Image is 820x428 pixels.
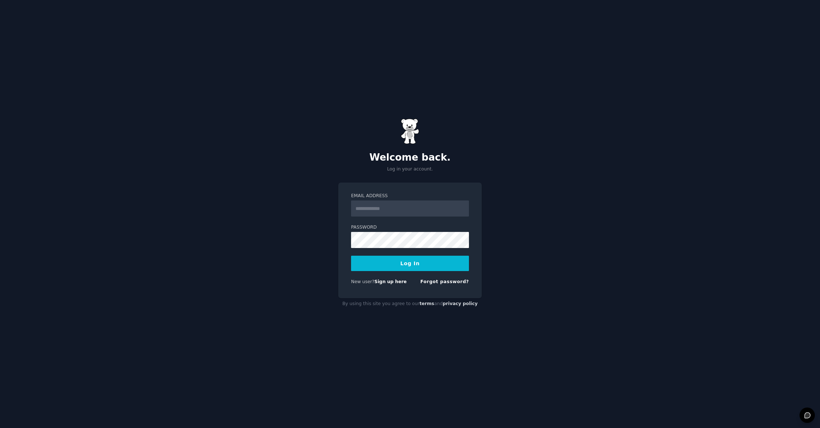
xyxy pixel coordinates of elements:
[420,301,434,306] a: terms
[338,166,482,173] p: Log in your account.
[351,224,469,231] label: Password
[443,301,478,306] a: privacy policy
[351,256,469,271] button: Log In
[338,152,482,164] h2: Welcome back.
[401,119,419,144] img: Gummy Bear
[351,279,374,284] span: New user?
[351,193,469,199] label: Email Address
[374,279,407,284] a: Sign up here
[420,279,469,284] a: Forgot password?
[338,298,482,310] div: By using this site you agree to our and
